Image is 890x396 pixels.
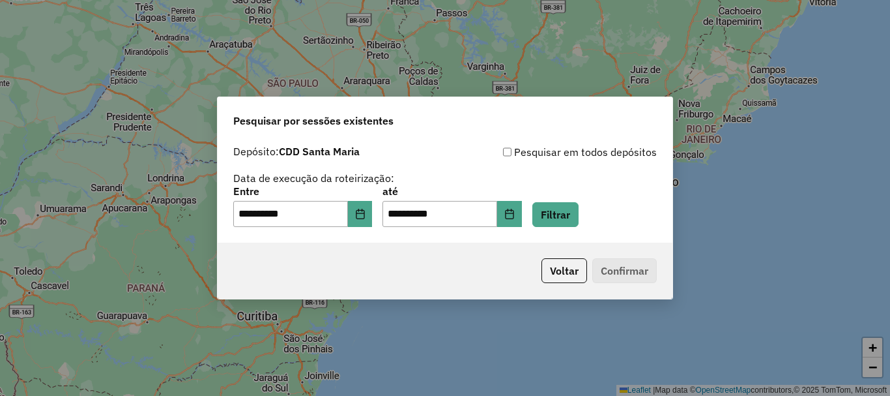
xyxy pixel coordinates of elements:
[233,113,394,129] span: Pesquisar por sessões existentes
[497,201,522,227] button: Choose Date
[233,144,360,159] label: Depósito:
[541,258,587,283] button: Voltar
[233,183,372,199] label: Entre
[532,202,579,227] button: Filtrar
[348,201,373,227] button: Choose Date
[445,144,657,160] div: Pesquisar em todos depósitos
[382,183,521,199] label: até
[279,145,360,158] strong: CDD Santa Maria
[233,170,394,186] label: Data de execução da roteirização:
